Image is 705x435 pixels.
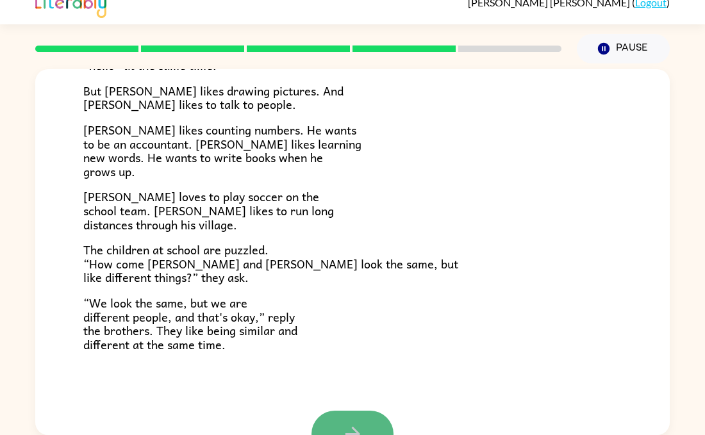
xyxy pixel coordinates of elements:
[83,187,334,233] span: [PERSON_NAME] loves to play soccer on the school team. [PERSON_NAME] likes to run long distances ...
[83,293,297,354] span: “We look the same, but we are different people, and that's okay,” reply the brothers. They like b...
[577,34,670,63] button: Pause
[83,120,361,181] span: [PERSON_NAME] likes counting numbers. He wants to be an accountant. [PERSON_NAME] likes learning ...
[83,81,344,114] span: But [PERSON_NAME] likes drawing pictures. And [PERSON_NAME] likes to talk to people.
[83,240,458,286] span: The children at school are puzzled. “How come [PERSON_NAME] and [PERSON_NAME] look the same, but ...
